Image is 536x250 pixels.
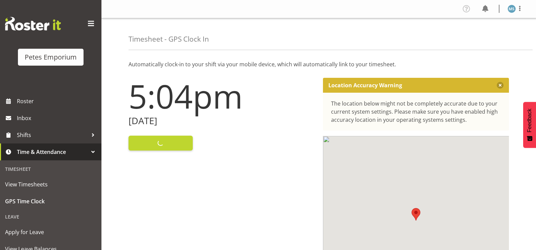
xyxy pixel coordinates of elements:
[17,147,88,157] span: Time & Attendance
[17,96,98,106] span: Roster
[2,224,100,241] a: Apply for Leave
[5,227,96,237] span: Apply for Leave
[2,210,100,224] div: Leave
[129,78,315,114] h1: 5:04pm
[527,109,533,132] span: Feedback
[523,102,536,148] button: Feedback - Show survey
[129,35,209,43] h4: Timesheet - GPS Clock In
[129,60,509,68] p: Automatically clock-in to your shift via your mobile device, which will automatically link to you...
[25,52,77,62] div: Petes Emporium
[17,130,88,140] span: Shifts
[497,82,504,89] button: Close message
[129,116,315,126] h2: [DATE]
[2,193,100,210] a: GPS Time Clock
[331,99,501,124] div: The location below might not be completely accurate due to your current system settings. Please m...
[2,162,100,176] div: Timesheet
[2,176,100,193] a: View Timesheets
[5,196,96,206] span: GPS Time Clock
[17,113,98,123] span: Inbox
[5,179,96,189] span: View Timesheets
[5,17,61,30] img: Rosterit website logo
[328,82,402,89] p: Location Accuracy Warning
[508,5,516,13] img: maureen-sellwood712.jpg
